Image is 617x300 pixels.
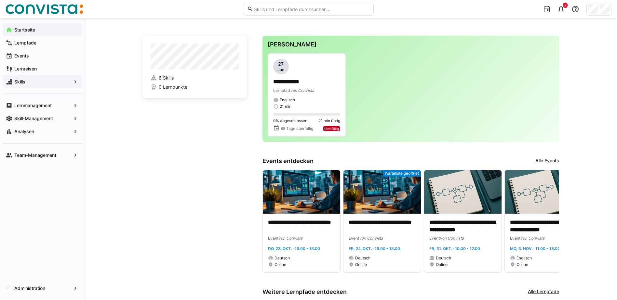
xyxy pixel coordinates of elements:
span: 6 Skills [159,75,174,81]
a: Alle Lernpfade [528,288,559,295]
img: image [343,170,421,214]
span: von Convista [520,236,544,241]
span: von Convista [440,236,464,241]
span: von Convista [359,236,383,241]
span: 2 [564,3,566,7]
span: Event [510,236,520,241]
span: Lernpfad [273,88,290,93]
a: Alle Events [535,157,559,165]
img: image [424,170,502,214]
span: Event [268,236,278,241]
span: 21 min übrig [318,118,340,123]
h3: Weitere Lernpfade entdecken [262,288,347,295]
span: Fr, 24. Okt. · 16:00 - 18:00 [349,246,400,251]
span: Deutsch [355,256,370,261]
input: Skills und Lernpfade durchsuchen… [253,6,370,12]
span: von ConVista [290,88,314,93]
h3: Events entdecken [262,157,314,165]
span: Englisch [516,256,532,261]
img: image [263,170,340,214]
span: Online [516,262,528,267]
span: Online [436,262,448,267]
span: Überfällig [324,127,339,131]
span: Deutsch [436,256,451,261]
span: von Convista [278,236,302,241]
span: Do, 23. Okt. · 16:00 - 18:00 [268,246,320,251]
span: 21 min [280,104,291,109]
span: 88 Tage überfällig [281,126,313,131]
span: Online [275,262,286,267]
span: 0% abgeschlossen [273,118,307,123]
span: Jun [277,67,284,72]
span: Mo, 3. Nov. · 11:00 - 13:00 [510,246,560,251]
img: image [505,170,582,214]
span: 0 Lernpunkte [159,84,187,90]
span: Online [355,262,367,267]
span: Englisch [280,97,295,103]
span: Warteliste geöffnet [385,171,419,176]
span: Event [429,236,440,241]
a: 6 Skills [151,75,239,81]
span: Fr, 31. Okt. · 10:00 - 12:00 [429,246,480,251]
h3: [PERSON_NAME] [268,41,554,48]
span: 27 [278,61,284,67]
span: Event [349,236,359,241]
span: Deutsch [275,256,290,261]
